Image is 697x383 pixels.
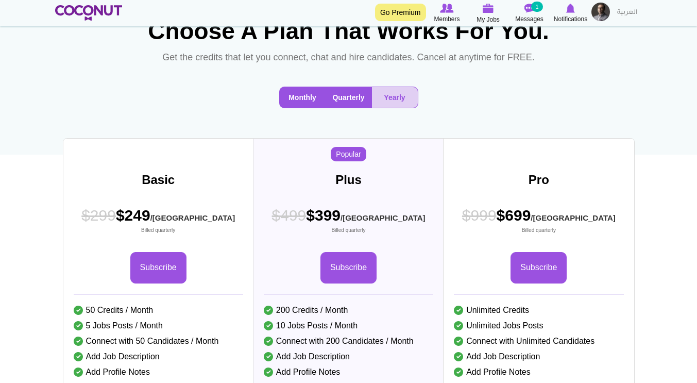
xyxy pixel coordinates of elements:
li: Add Job Description [264,349,433,364]
sub: /[GEOGRAPHIC_DATA] [341,213,425,222]
small: Billed quarterly [462,227,616,234]
a: العربية [612,3,642,23]
li: Add Profile Notes [264,364,433,380]
img: Notifications [566,4,575,13]
li: Add Job Description [454,349,623,364]
h1: Choose A Plan That Works For You. [143,18,555,44]
a: Subscribe [130,252,186,284]
span: My Jobs [477,14,500,25]
span: $999 [462,207,497,224]
span: Messages [515,14,543,24]
li: 5 Jobs Posts / Month [74,318,243,334]
li: Connect with 50 Candidates / Month [74,334,243,349]
img: Browse Members [440,4,453,13]
button: Yearly [372,87,418,108]
span: $299 [81,207,116,224]
span: $699 [462,205,616,234]
img: Home [55,5,123,21]
span: Notifications [554,14,587,24]
li: Connect with Unlimited Candidates [454,334,623,349]
li: 10 Jobs Posts / Month [264,318,433,334]
a: Notifications Notifications [550,3,591,24]
h3: Plus [253,173,444,187]
li: Connect with 200 Candidates / Month [264,334,433,349]
li: Add Profile Notes [74,364,243,380]
small: 1 [531,2,542,12]
span: Popular [331,147,366,161]
sub: /[GEOGRAPHIC_DATA] [150,213,235,222]
li: Unlimited Credits [454,303,623,318]
button: Quarterly [326,87,372,108]
span: $499 [272,207,307,224]
h3: Basic [63,173,253,187]
li: 200 Credits / Month [264,303,433,318]
a: My Jobs My Jobs [468,3,509,25]
button: Monthly [280,87,326,108]
li: Add Job Description [74,349,243,364]
img: Messages [524,4,535,13]
a: Go Premium [375,4,426,21]
a: Browse Members Members [427,3,468,24]
small: Billed quarterly [81,227,235,234]
li: 50 Credits / Month [74,303,243,318]
li: Add Profile Notes [454,364,623,380]
sub: /[GEOGRAPHIC_DATA] [531,213,615,222]
h3: Pro [444,173,634,187]
a: Subscribe [511,252,567,284]
span: Members [434,14,460,24]
img: My Jobs [483,4,494,13]
p: Get the credits that let you connect, chat and hire candidates. Cancel at anytime for FREE. [158,49,538,66]
a: Messages Messages 1 [509,3,550,24]
a: Subscribe [320,252,377,284]
span: $399 [272,205,426,234]
li: Unlimited Jobs Posts [454,318,623,334]
small: Billed quarterly [272,227,426,234]
span: $249 [81,205,235,234]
